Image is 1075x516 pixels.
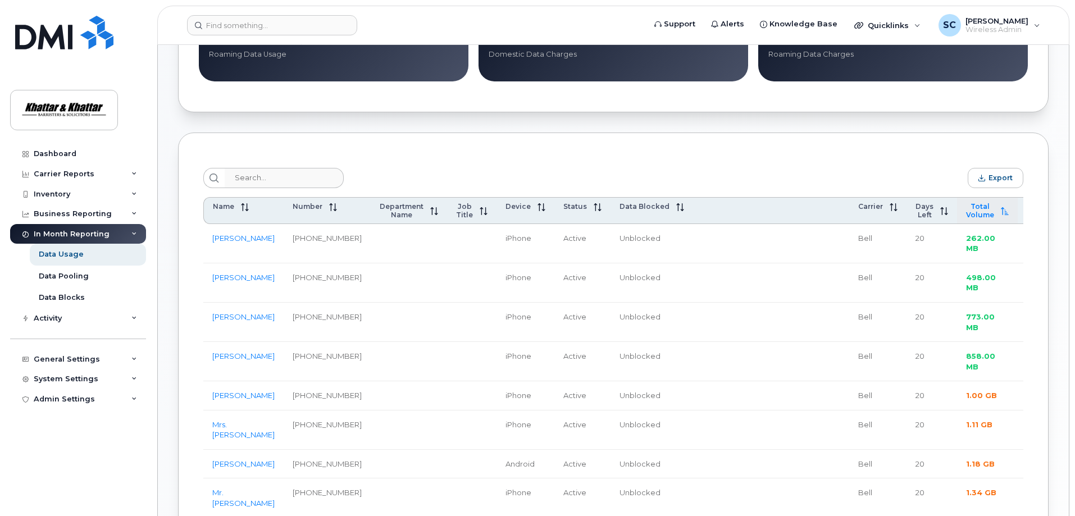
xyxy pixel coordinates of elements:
[212,420,275,440] a: Mrs. [PERSON_NAME]
[1018,303,1068,342] td: $0.00
[989,173,1013,182] span: Export
[965,16,1028,25] span: [PERSON_NAME]
[611,381,849,410] td: Unblocked
[721,19,744,30] span: Alerts
[907,410,957,450] td: 20
[187,15,357,35] input: Find something...
[212,273,275,282] a: [PERSON_NAME]
[496,263,554,303] td: iPhone
[966,234,995,253] span: 262.00 MB
[849,342,907,381] td: Bell
[284,342,371,381] td: [PHONE_NUMBER]
[496,381,554,410] td: iPhone
[212,391,275,400] a: [PERSON_NAME]
[1018,450,1068,479] td: $0.00
[496,342,554,381] td: iPhone
[907,263,957,303] td: 20
[1018,263,1068,303] td: $0.00
[1018,342,1068,381] td: $0.00
[489,49,738,60] p: Domestic Data Charges
[849,381,907,410] td: Bell
[505,202,531,211] span: Device
[611,263,849,303] td: Unblocked
[966,273,996,293] span: 498.00 MB
[212,312,275,321] a: [PERSON_NAME]
[703,13,752,35] a: Alerts
[284,224,371,263] td: [PHONE_NUMBER]
[858,202,883,211] span: Carrier
[915,202,933,219] span: Days Left
[943,19,956,32] span: SC
[554,303,611,342] td: Active
[284,450,371,479] td: [PHONE_NUMBER]
[554,224,611,263] td: Active
[849,263,907,303] td: Bell
[496,450,554,479] td: Android
[965,25,1028,34] span: Wireless Admin
[849,450,907,479] td: Bell
[225,168,344,188] input: Search...
[611,450,849,479] td: Unblocked
[563,202,587,211] span: Status
[620,202,669,211] span: Data Blocked
[907,224,957,263] td: 20
[768,49,1018,60] p: Roaming Data Charges
[849,410,907,450] td: Bell
[931,14,1048,36] div: Sherri Coffin
[284,303,371,342] td: [PHONE_NUMBER]
[907,450,957,479] td: 20
[849,303,907,342] td: Bell
[664,19,695,30] span: Support
[646,13,703,35] a: Support
[496,410,554,450] td: iPhone
[213,202,234,211] span: Name
[907,342,957,381] td: 20
[1018,410,1068,450] td: $0.00
[966,391,997,400] span: 1.00 GB
[284,263,371,303] td: [PHONE_NUMBER]
[752,13,845,35] a: Knowledge Base
[554,263,611,303] td: Active
[496,224,554,263] td: iPhone
[284,381,371,410] td: [PHONE_NUMBER]
[554,342,611,381] td: Active
[849,224,907,263] td: Bell
[212,351,275,360] a: [PERSON_NAME]
[284,410,371,450] td: [PHONE_NUMBER]
[212,234,275,243] a: [PERSON_NAME]
[293,202,322,211] span: Number
[966,202,994,219] span: Total Volume
[966,312,995,332] span: 773.00 MB
[212,459,275,468] a: [PERSON_NAME]
[611,342,849,381] td: Unblocked
[212,488,275,508] a: Mr. [PERSON_NAME]
[611,224,849,263] td: Unblocked
[496,303,554,342] td: iPhone
[456,202,473,219] span: Job Title
[966,488,996,497] span: 1.34 GB
[769,19,837,30] span: Knowledge Base
[907,303,957,342] td: 20
[966,459,995,468] span: 1.18 GB
[968,168,1023,188] button: Export
[1018,224,1068,263] td: $0.00
[868,21,909,30] span: Quicklinks
[554,450,611,479] td: Active
[554,381,611,410] td: Active
[611,303,849,342] td: Unblocked
[846,14,928,36] div: Quicklinks
[554,410,611,450] td: Active
[966,351,995,371] span: 858.00 MB
[209,49,458,60] p: Roaming Data Usage
[966,420,992,429] span: 1.11 GB
[611,410,849,450] td: Unblocked
[380,202,423,219] span: Department Name
[907,381,957,410] td: 20
[1018,381,1068,410] td: $0.00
